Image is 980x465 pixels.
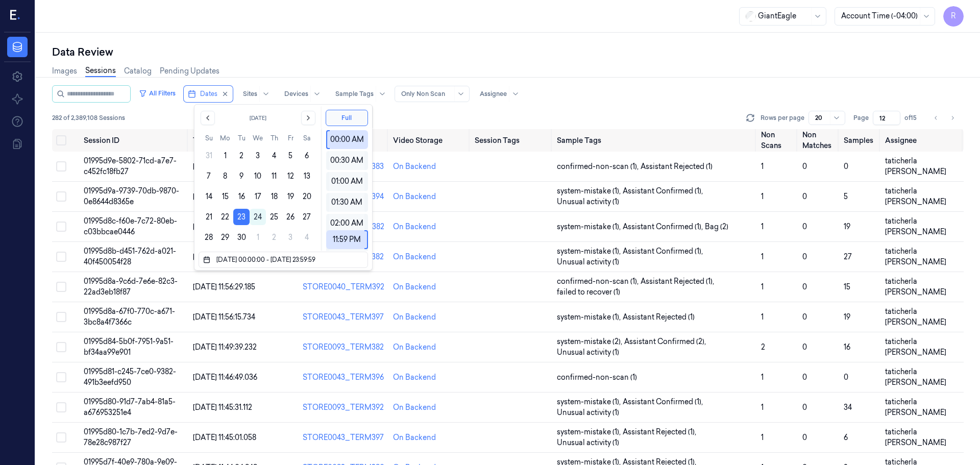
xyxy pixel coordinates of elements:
th: Timestamp (Session) [189,129,298,152]
th: Non Matches [798,129,840,152]
span: 0 [802,192,807,201]
button: Wednesday, September 17th, 2025 [250,188,266,205]
button: Select row [56,282,66,292]
div: 00:30 AM [329,151,364,170]
span: 01995d8c-f60e-7c72-80eb-c03bbcae0446 [84,216,177,236]
button: Select row [56,191,66,202]
span: 6 [844,433,848,442]
span: [DATE] 11:46:49.036 [193,373,257,382]
button: Sunday, September 7th, 2025 [201,168,217,184]
span: Unusual activity (1) [557,407,619,418]
button: Go to the Next Month [301,111,315,125]
div: On Backend [393,342,436,353]
button: Saturday, September 27th, 2025 [299,209,315,225]
button: Select row [56,372,66,382]
span: confirmed-non-scan (1) , [557,161,641,172]
span: Unusual activity (1) [557,197,619,207]
th: Samples [840,129,881,152]
span: 0 [802,433,807,442]
span: Unusual activity (1) [557,347,619,358]
th: Friday [282,133,299,143]
span: taticherla [PERSON_NAME] [885,427,946,447]
span: 0 [802,282,807,291]
span: of 15 [904,113,921,123]
button: Select all [56,135,66,145]
th: Monday [217,133,233,143]
button: Select row [56,402,66,412]
div: 02:00 AM [329,214,364,233]
span: 01995d8a-9c6d-7e6e-82c3-22ad3eb18f87 [84,277,178,297]
th: Assignee [881,129,964,152]
span: system-mistake (2) , [557,336,624,347]
a: Pending Updates [160,66,219,77]
button: Select row [56,432,66,443]
th: Sunday [201,133,217,143]
span: system-mistake (1) , [557,427,623,437]
th: Session Tags [471,129,553,152]
button: Friday, October 3rd, 2025 [282,229,299,246]
button: Friday, September 26th, 2025 [282,209,299,225]
span: [DATE] 11:59:03.193 [193,222,256,231]
span: 27 [844,252,852,261]
table: September 2025 [201,133,315,246]
span: [DATE] 11:56:15.734 [193,312,255,322]
span: 34 [844,403,852,412]
div: On Backend [393,402,436,413]
span: 01995d8a-67f0-770c-a671-3bc8a4f7366c [84,307,175,327]
span: 0 [802,403,807,412]
span: 16 [844,342,850,352]
button: Thursday, October 2nd, 2025 [266,229,282,246]
input: Dates [214,254,359,266]
div: On Backend [393,282,436,292]
div: 00:00 AM [330,130,364,149]
span: [DATE] 11:57:49.020 [193,252,258,261]
div: On Backend [393,222,436,232]
button: Select row [56,312,66,322]
a: Sessions [85,65,116,77]
span: 01995d80-1c7b-7ed2-9d7e-78e28c987f27 [84,427,178,447]
button: Thursday, September 18th, 2025 [266,188,282,205]
span: 1 [761,403,764,412]
span: taticherla [PERSON_NAME] [885,277,946,297]
div: On Backend [393,161,436,172]
span: Assistant Confirmed (1) , [623,186,705,197]
span: 5 [844,192,848,201]
span: Assistant Rejected (1) [623,312,695,323]
button: Go to previous page [929,111,943,125]
span: 1 [761,192,764,201]
button: Monday, September 8th, 2025 [217,168,233,184]
div: STORE0040_TERM392 [303,282,385,292]
span: 1 [761,222,764,231]
button: Sunday, September 14th, 2025 [201,188,217,205]
a: Images [52,66,77,77]
th: Tuesday [233,133,250,143]
button: Wednesday, October 1st, 2025 [250,229,266,246]
div: 01:30 AM [329,193,364,212]
div: On Backend [393,312,436,323]
span: 15 [844,282,850,291]
button: Monday, September 22nd, 2025 [217,209,233,225]
span: Bag (2) [705,222,728,232]
div: On Backend [393,191,436,202]
span: system-mistake (1) , [557,186,623,197]
button: Saturday, October 4th, 2025 [299,229,315,246]
span: taticherla [PERSON_NAME] [885,186,946,206]
div: 01:00 AM [329,172,364,191]
div: On Backend [393,432,436,443]
span: 01995d9e-5802-71cd-a7e7-c452fc18fb27 [84,156,177,176]
button: Tuesday, September 9th, 2025 [233,168,250,184]
span: [DATE] 11:45:01.058 [193,433,256,442]
th: Wednesday [250,133,266,143]
span: taticherla [PERSON_NAME] [885,367,946,387]
button: Today, Wednesday, September 24th, 2025 [250,209,266,225]
div: STORE0043_TERM397 [303,312,385,323]
span: 0 [844,373,848,382]
span: Dates [200,89,217,99]
span: 282 of 2,389,108 Sessions [52,113,125,123]
span: 1 [761,373,764,382]
span: Assistant Confirmed (2) , [624,336,708,347]
button: Select row [56,342,66,352]
span: 0 [844,162,848,171]
button: All Filters [135,85,180,102]
span: system-mistake (1) , [557,397,623,407]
